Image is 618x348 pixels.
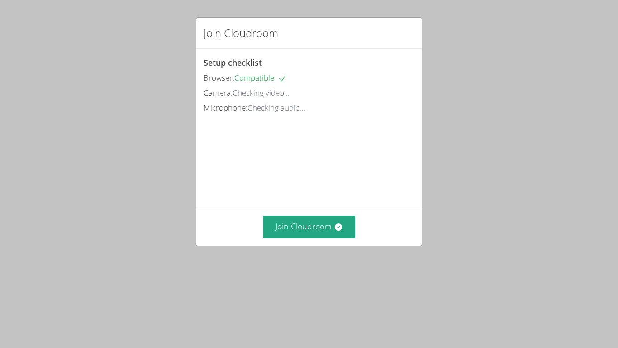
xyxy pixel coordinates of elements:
span: Setup checklist [204,57,262,68]
span: Compatible [234,72,287,83]
h2: Join Cloudroom [204,25,278,41]
span: Checking audio... [247,102,305,113]
span: Checking video... [233,87,290,98]
span: Browser: [204,72,234,83]
span: Microphone: [204,102,247,113]
span: Camera: [204,87,233,98]
button: Join Cloudroom [263,216,356,238]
